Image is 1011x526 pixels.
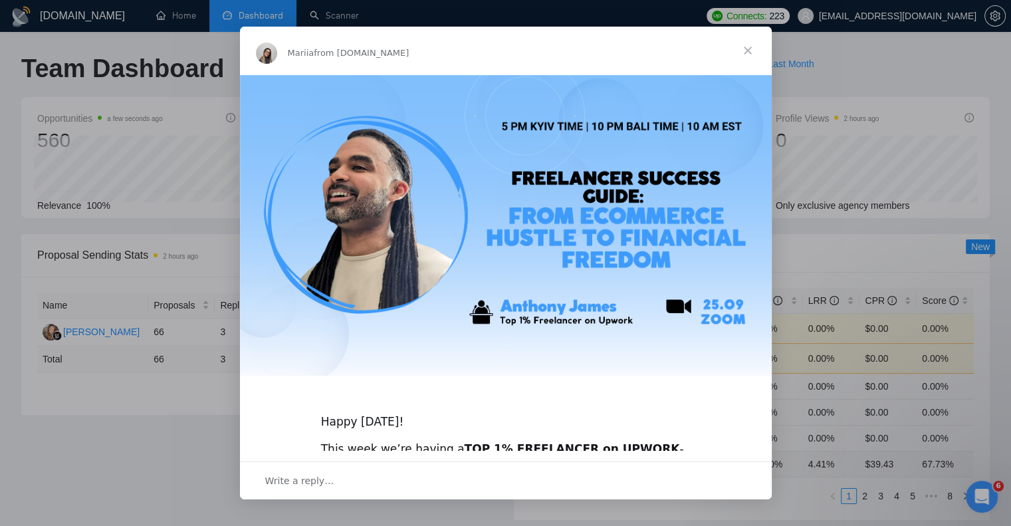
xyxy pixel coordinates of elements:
span: Mariia [288,48,314,58]
div: This week we’re having a - [321,442,691,473]
img: Profile image for Mariia [256,43,277,64]
span: from [DOMAIN_NAME] [314,48,409,58]
div: Open conversation and reply [240,461,772,499]
b: TOP 1% FREELANCER on UPWORK [464,442,679,456]
span: Close [724,27,772,74]
div: Happy [DATE]! [321,398,691,430]
span: Write a reply… [265,472,334,489]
